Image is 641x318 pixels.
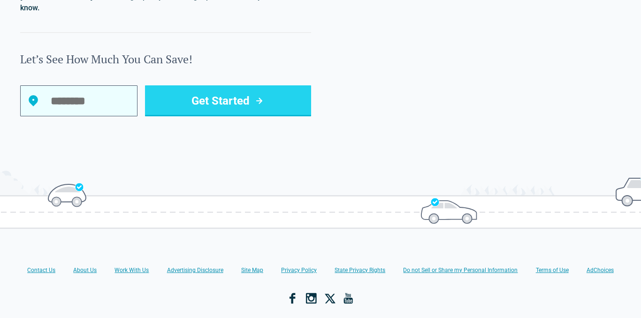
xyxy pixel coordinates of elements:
[287,293,298,304] a: Facebook
[324,293,336,304] a: X
[114,266,149,274] a: Work With Us
[403,266,518,274] a: Do not Sell or Share my Personal Information
[27,266,55,274] a: Contact Us
[305,293,317,304] a: Instagram
[281,266,317,274] a: Privacy Policy
[73,266,97,274] a: About Us
[335,266,385,274] a: State Privacy Rights
[241,266,263,274] a: Site Map
[167,266,223,274] a: Advertising Disclosure
[20,52,311,67] label: Let’s See How Much You Can Save!
[343,293,354,304] a: YouTube
[145,85,311,116] button: Get Started
[536,266,569,274] a: Terms of Use
[587,266,614,274] a: AdChoices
